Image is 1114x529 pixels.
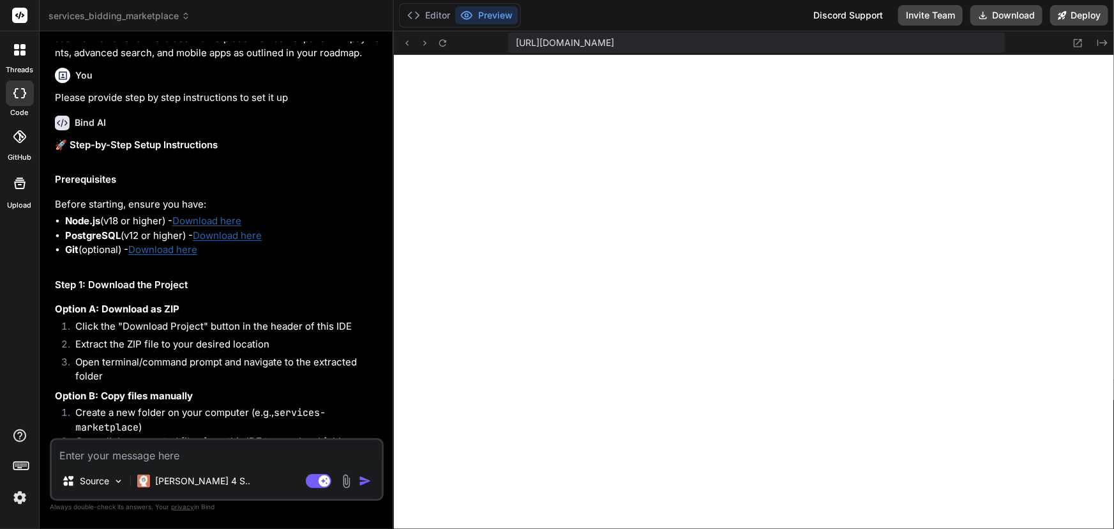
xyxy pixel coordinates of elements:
[55,303,179,315] strong: Option A: Download as ZIP
[55,278,381,293] h2: Step 1: Download the Project
[65,434,381,452] li: Copy all the generated files from this IDE to your local folder
[65,337,381,355] li: Extract the ZIP file to your desired location
[8,152,31,163] label: GitHub
[75,116,106,129] h6: Bind AI
[128,243,197,256] a: Download here
[1050,5,1108,26] button: Deploy
[455,6,518,24] button: Preview
[55,138,381,153] h1: 🚀 Step-by-Step Setup Instructions
[65,215,100,227] strong: Node.js
[75,406,326,434] code: services-marketplace
[49,10,190,22] span: services_bidding_marketplace
[11,107,29,118] label: code
[75,69,93,82] h6: You
[65,243,79,256] strong: Git
[65,319,381,337] li: Click the "Download Project" button in the header of this IDE
[8,200,32,211] label: Upload
[9,487,31,509] img: settings
[155,475,250,487] p: [PERSON_NAME] 4 S..
[65,214,381,229] li: (v18 or higher) -
[55,172,381,187] h2: Prerequisites
[970,5,1042,26] button: Download
[50,501,384,513] p: Always double-check its answers. Your in Bind
[806,5,891,26] div: Discord Support
[516,36,614,49] span: [URL][DOMAIN_NAME]
[137,475,150,487] img: Claude 4 Sonnet
[898,5,963,26] button: Invite Team
[113,476,124,487] img: Pick Models
[80,475,109,487] p: Source
[65,406,381,434] li: Create a new folder on your computer (e.g., )
[359,475,372,487] img: icon
[65,243,381,257] li: (optional) -
[55,390,193,402] strong: Option B: Copy files manually
[394,55,1114,529] iframe: Preview
[55,91,381,105] p: Please provide step by step instructions to set it up
[402,6,455,24] button: Editor
[6,65,33,75] label: threads
[172,215,241,227] a: Download here
[193,229,262,241] a: Download here
[339,474,354,489] img: attachment
[55,197,381,212] p: Before starting, ensure you have:
[65,229,381,243] li: (v12 or higher) -
[65,229,121,241] strong: PostgreSQL
[65,355,381,384] li: Open terminal/command prompt and navigate to the extracted folder
[171,503,194,510] span: privacy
